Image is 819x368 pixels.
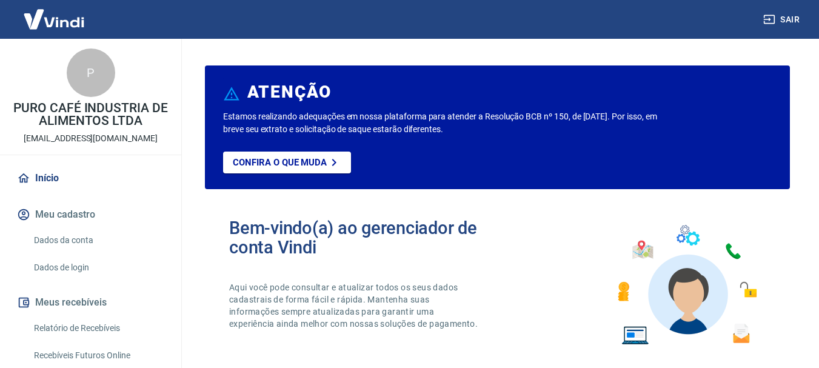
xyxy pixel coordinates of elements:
a: Confira o que muda [223,152,351,173]
img: Vindi [15,1,93,38]
h6: ATENÇÃO [247,86,332,98]
h2: Bem-vindo(a) ao gerenciador de conta Vindi [229,218,498,257]
a: Relatório de Recebíveis [29,316,167,341]
p: [EMAIL_ADDRESS][DOMAIN_NAME] [24,132,158,145]
button: Meus recebíveis [15,289,167,316]
p: Aqui você pode consultar e atualizar todos os seus dados cadastrais de forma fácil e rápida. Mant... [229,281,480,330]
button: Meu cadastro [15,201,167,228]
div: P [67,49,115,97]
p: PURO CAFÉ INDUSTRIA DE ALIMENTOS LTDA [10,102,172,127]
img: Imagem de um avatar masculino com diversos icones exemplificando as funcionalidades do gerenciado... [607,218,766,352]
p: Estamos realizando adequações em nossa plataforma para atender a Resolução BCB nº 150, de [DATE].... [223,110,662,136]
a: Início [15,165,167,192]
p: Confira o que muda [233,157,327,168]
a: Dados da conta [29,228,167,253]
a: Dados de login [29,255,167,280]
a: Recebíveis Futuros Online [29,343,167,368]
button: Sair [761,8,804,31]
